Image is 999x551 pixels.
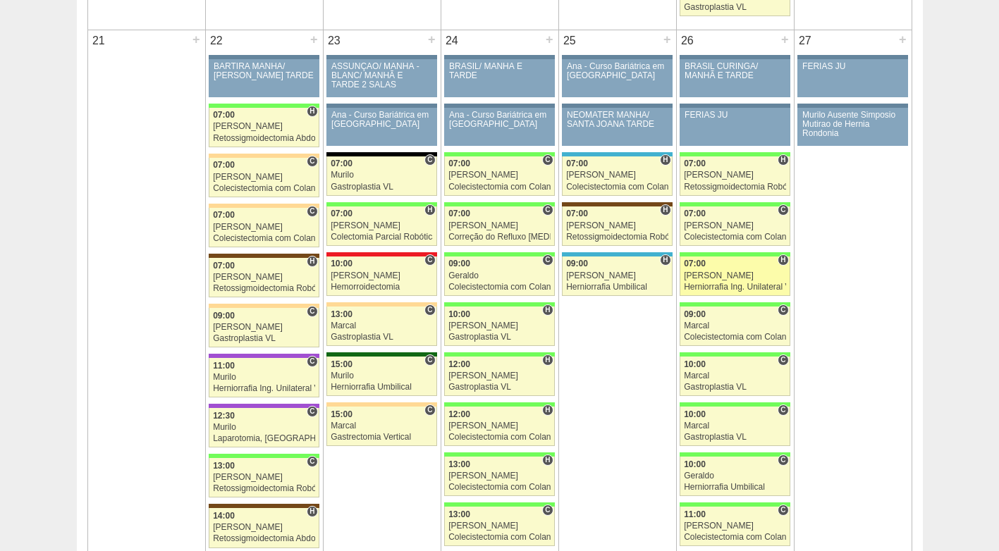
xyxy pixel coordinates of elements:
[684,359,706,369] span: 10:00
[444,256,554,296] a: C 09:00 Geraldo Colecistectomia com Colangiografia VL
[424,204,435,216] span: Hospital
[778,154,788,166] span: Hospital
[677,30,699,51] div: 26
[307,356,317,367] span: Consultório
[326,352,436,357] div: Key: Santa Maria
[209,258,319,297] a: H 07:00 [PERSON_NAME] Retossigmoidectomia Robótica
[326,156,436,196] a: C 07:00 Murilo Gastroplastia VL
[562,202,672,206] div: Key: Santa Joana
[448,533,551,542] div: Colecistectomia com Colangiografia VL
[444,206,554,246] a: C 07:00 [PERSON_NAME] Correção do Refluxo [MEDICAL_DATA] esofágico Robótico
[424,304,435,316] span: Consultório
[680,156,790,196] a: H 07:00 [PERSON_NAME] Retossigmoidectomia Robótica
[685,62,785,80] div: BRASIL CURINGA/ MANHÃ E TARDE
[778,204,788,216] span: Consultório
[684,321,786,330] div: Marcal
[326,55,436,59] div: Key: Aviso
[209,59,319,97] a: BARTIRA MANHÃ/ [PERSON_NAME] TARDE
[680,502,790,507] div: Key: Brasil
[213,122,315,131] div: [PERSON_NAME]
[680,357,790,396] a: C 10:00 Marcal Gastroplastia VL
[190,30,202,49] div: +
[424,404,435,416] span: Consultório
[213,323,315,332] div: [PERSON_NAME]
[448,171,551,180] div: [PERSON_NAME]
[542,504,553,516] span: Consultório
[684,159,706,168] span: 07:00
[680,202,790,206] div: Key: Brasil
[680,402,790,407] div: Key: Brasil
[213,523,315,532] div: [PERSON_NAME]
[680,407,790,446] a: C 10:00 Marcal Gastroplastia VL
[444,108,554,146] a: Ana - Curso Bariátrica em [GEOGRAPHIC_DATA]
[661,30,673,49] div: +
[444,156,554,196] a: C 07:00 [PERSON_NAME] Colecistectomia com Colangiografia VL
[426,30,438,49] div: +
[684,209,706,218] span: 07:00
[684,509,706,519] span: 11:00
[448,421,551,431] div: [PERSON_NAME]
[444,402,554,407] div: Key: Brasil
[684,3,786,12] div: Gastroplastia VL
[444,507,554,546] a: C 13:00 [PERSON_NAME] Colecistectomia com Colangiografia VL
[680,507,790,546] a: C 11:00 [PERSON_NAME] Colecistectomia com Colangiografia VL
[209,304,319,308] div: Key: Bartira
[566,233,668,242] div: Retossigmoidectomia Robótica
[213,361,235,371] span: 11:00
[331,171,433,180] div: Murilo
[326,357,436,396] a: C 15:00 Murilo Herniorrafia Umbilical
[326,206,436,246] a: H 07:00 [PERSON_NAME] Colectomia Parcial Robótica
[331,271,433,280] div: [PERSON_NAME]
[448,521,551,531] div: [PERSON_NAME]
[331,233,433,242] div: Colectomia Parcial Robótica
[544,30,556,49] div: +
[660,204,670,216] span: Hospital
[209,454,319,458] div: Key: Brasil
[684,371,786,380] div: Marcal
[326,407,436,446] a: C 15:00 Marcal Gastrectomia Vertical
[444,252,554,256] div: Key: Brasil
[213,423,315,432] div: Murilo
[779,30,791,49] div: +
[680,352,790,357] div: Key: Brasil
[331,209,353,218] span: 07:00
[448,271,551,280] div: Geraldo
[209,158,319,197] a: C 07:00 [PERSON_NAME] Colecistectomia com Colangiografia VL
[331,309,353,319] span: 13:00
[562,108,672,146] a: NEOMATER MANHÃ/ SANTA JOANA TARDE
[213,473,315,482] div: [PERSON_NAME]
[213,461,235,471] span: 13:00
[307,256,317,267] span: Hospital
[213,411,235,421] span: 12:30
[209,308,319,347] a: C 09:00 [PERSON_NAME] Gastroplastia VL
[209,55,319,59] div: Key: Aviso
[326,202,436,206] div: Key: Brasil
[566,283,668,292] div: Herniorrafia Umbilical
[307,156,317,167] span: Consultório
[213,210,235,220] span: 07:00
[331,182,433,192] div: Gastroplastia VL
[684,459,706,469] span: 10:00
[444,452,554,457] div: Key: Brasil
[448,283,551,292] div: Colecistectomia com Colangiografia VL
[449,111,550,129] div: Ana - Curso Bariátrica em [GEOGRAPHIC_DATA]
[684,259,706,268] span: 07:00
[448,383,551,392] div: Gastroplastia VL
[326,59,436,97] a: ASSUNÇÃO/ MANHÃ -BLANC/ MANHÃ E TARDE 2 SALAS
[562,206,672,246] a: H 07:00 [PERSON_NAME] Retossigmoidectomia Robótica
[331,111,432,129] div: Ana - Curso Bariátrica em [GEOGRAPHIC_DATA]
[209,254,319,258] div: Key: Santa Joana
[213,334,315,343] div: Gastroplastia VL
[566,159,588,168] span: 07:00
[209,508,319,547] a: H 14:00 [PERSON_NAME] Retossigmoidectomia Abdominal VL
[213,511,235,521] span: 14:00
[331,62,432,90] div: ASSUNÇÃO/ MANHÃ -BLANC/ MANHÃ E TARDE 2 SALAS
[567,111,668,129] div: NEOMATER MANHÃ/ SANTA JOANA TARDE
[444,302,554,307] div: Key: Brasil
[209,208,319,247] a: C 07:00 [PERSON_NAME] Colecistectomia com Colangiografia VL
[424,354,435,366] span: Consultório
[326,252,436,256] div: Key: Assunção
[307,206,317,217] span: Consultório
[331,333,433,342] div: Gastroplastia VL
[326,402,436,407] div: Key: Bartira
